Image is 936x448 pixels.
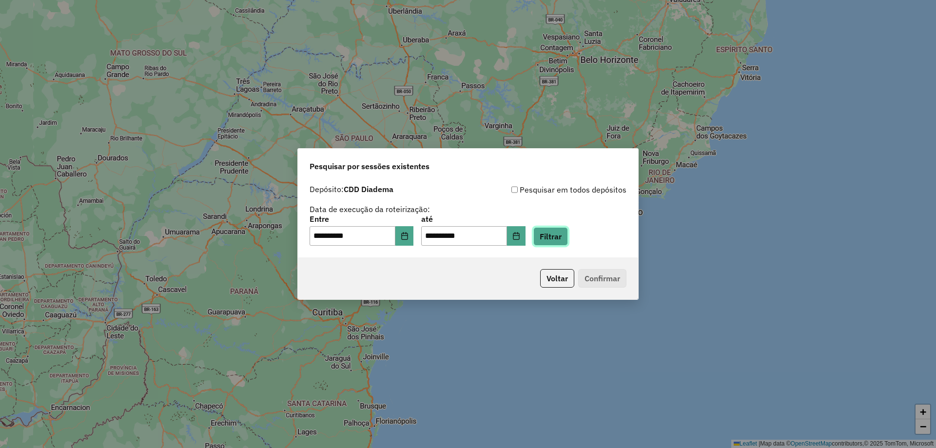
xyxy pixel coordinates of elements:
label: Depósito: [310,183,393,195]
strong: CDD Diadema [344,184,393,194]
span: Pesquisar por sessões existentes [310,160,429,172]
div: Pesquisar em todos depósitos [468,184,626,195]
label: Data de execução da roteirização: [310,203,430,215]
button: Voltar [540,269,574,288]
label: até [421,213,525,225]
button: Choose Date [395,226,414,246]
button: Filtrar [533,227,568,246]
label: Entre [310,213,413,225]
button: Choose Date [507,226,526,246]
